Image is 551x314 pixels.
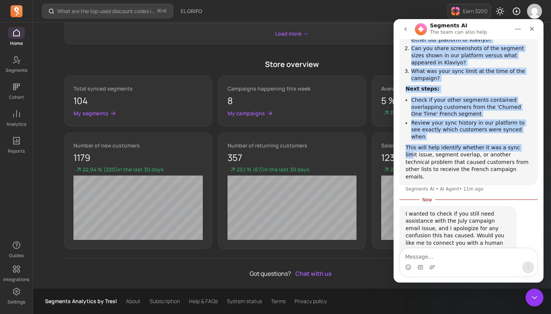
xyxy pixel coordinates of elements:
[228,110,265,117] p: My campaigns
[381,109,511,117] p: in the last 30 days
[157,7,161,16] kbd: ⌘
[527,4,542,19] img: avatar
[381,176,511,240] canvas: chart
[42,4,173,18] button: What are the top used discount codes in my campaigns?⌘+K
[6,121,26,127] p: Analytics
[57,7,154,15] p: What are the top used discount codes in my campaigns?
[6,67,27,73] p: Segments
[292,268,335,280] button: Chat with us
[189,298,218,305] a: Help & FAQs
[253,166,263,173] span: ( 67 )
[228,94,357,107] p: 8
[9,94,24,100] p: Cohort
[463,7,488,15] p: Earn $200
[228,142,357,149] p: Number of returning customers
[73,94,203,107] p: 104
[82,166,103,173] span: 22,94 %
[73,110,203,117] a: My segments
[295,298,327,305] a: Privacy policy
[381,166,511,174] p: in the last 30 days
[176,4,207,18] button: EL GRIFO
[181,7,202,15] span: EL GRIFO
[18,100,138,121] li: Review your sync history in our platform to see exactly which customers were synced when
[493,4,508,19] button: Toggle dark mode
[381,142,511,149] p: Sales of all customers
[24,245,30,251] button: Gif picker
[271,298,286,305] a: Terms
[390,166,411,173] span: 28,22 %
[381,151,421,164] a: 123.046 €
[9,253,24,259] p: Guides
[394,19,544,283] iframe: Intercom live chat
[36,245,42,251] button: Upload attachment
[6,187,144,293] div: Segments AI says…
[126,298,141,305] a: About
[18,49,138,63] li: What was your sync limit at the time of the campaign?
[73,166,203,174] p: in the last 30 days
[73,85,203,92] p: Total synced segments
[12,168,90,172] div: Segments AI • AI Agent • 11m ago
[157,7,167,15] span: +
[228,85,357,92] p: Campaigns happening this week
[73,176,203,240] canvas: chart
[18,26,138,47] li: Can you share screenshots of the segment sizes shown in our platform versus what appeared in Klav...
[73,151,90,164] a: 1179
[18,77,138,98] li: Check if your other segments contained overlapping customers from the 'Churned One Time' French s...
[103,166,117,173] span: ( 220 )
[150,298,180,305] a: Subscription
[390,109,408,116] span: 15,17 %
[73,142,203,149] p: Number of new customers
[228,176,357,240] canvas: chart
[10,40,23,46] p: Home
[381,94,511,107] p: 5 %
[8,238,25,260] button: Guides
[73,110,108,117] p: My segments
[12,125,138,162] div: This will help identify whether it was a sync limit issue, segment overlap, or another technical ...
[6,187,123,277] div: I wanted to check if you still need assistance with the July campaign email issue, and I apologiz...
[526,289,544,307] iframe: Intercom live chat
[6,229,144,242] textarea: Message…
[272,27,312,41] button: Load more
[228,166,357,174] p: in the last 30 days
[129,242,141,254] button: Send a message…
[12,245,18,251] button: Emoji picker
[12,67,46,73] b: Next steps:
[45,298,117,305] p: Segments Analytics by Tresl
[228,151,242,164] a: 357
[3,277,29,283] p: Integrations
[164,8,167,14] kbd: K
[381,85,511,92] p: Average email click through rate (last 30 days)
[8,148,25,154] p: Reports
[237,166,253,173] span: 23,1 %
[12,191,117,272] div: I wanted to check if you still need assistance with the July campaign email issue, and I apologiz...
[64,59,520,70] p: Store overview
[64,268,520,280] p: Got questions?
[228,110,357,117] a: My campaigns
[448,4,491,19] button: Earn $200
[227,298,262,305] a: System status
[7,299,25,305] p: Settings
